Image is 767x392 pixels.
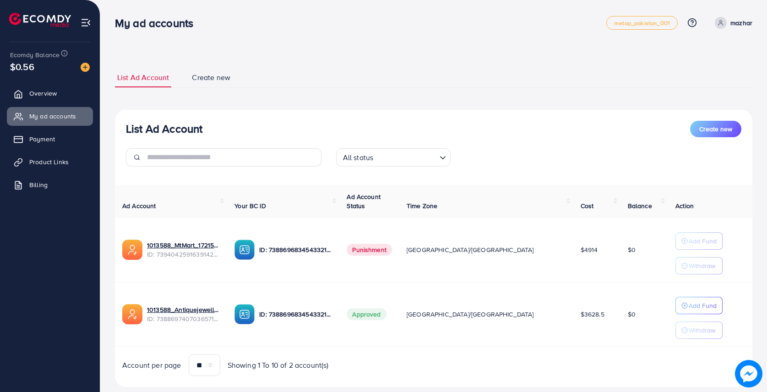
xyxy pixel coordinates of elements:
[115,16,201,30] h3: My ad accounts
[234,304,255,324] img: ic-ba-acc.ded83a64.svg
[581,310,604,319] span: $3628.5
[689,236,717,247] p: Add Fund
[7,176,93,194] a: Billing
[347,192,381,210] span: Ad Account Status
[122,304,142,324] img: ic-ads-acc.e4c84228.svg
[117,72,169,83] span: List Ad Account
[347,308,386,320] span: Approved
[581,201,594,210] span: Cost
[407,245,534,254] span: [GEOGRAPHIC_DATA]/[GEOGRAPHIC_DATA]
[628,201,652,210] span: Balance
[29,112,76,121] span: My ad accounts
[29,134,55,144] span: Payment
[81,63,90,72] img: image
[7,107,93,125] a: My ad accounts
[122,240,142,260] img: ic-ads-acc.e4c84228.svg
[336,148,451,166] div: Search for option
[122,201,156,210] span: Ad Account
[675,201,694,210] span: Action
[147,250,220,259] span: ID: 7394042591639142417
[228,360,329,371] span: Showing 1 To 10 of 2 account(s)
[147,314,220,323] span: ID: 7388697407036571665
[192,72,230,83] span: Create new
[9,13,71,27] img: logo
[7,130,93,148] a: Payment
[675,232,723,250] button: Add Fund
[699,124,732,134] span: Create new
[347,244,392,256] span: Punishment
[689,325,715,336] p: Withdraw
[711,17,752,29] a: mazhar
[628,310,636,319] span: $0
[689,300,717,311] p: Add Fund
[675,297,723,314] button: Add Fund
[407,201,437,210] span: Time Zone
[614,20,670,26] span: metap_pakistan_001
[690,121,741,137] button: Create new
[259,309,332,320] p: ID: 7388696834543321089
[81,17,91,28] img: menu
[259,244,332,255] p: ID: 7388696834543321089
[730,17,752,28] p: mazhar
[675,322,723,339] button: Withdraw
[628,245,636,254] span: $0
[606,16,678,30] a: metap_pakistan_001
[735,360,762,387] img: image
[122,360,181,371] span: Account per page
[147,305,220,324] div: <span class='underline'>1013588_Antiquejeweller_1720315192131</span></br>7388697407036571665
[147,241,220,259] div: <span class='underline'>1013588_MtMart_1721559701675</span></br>7394042591639142417
[675,257,723,274] button: Withdraw
[29,180,48,189] span: Billing
[126,122,202,135] h3: List Ad Account
[147,305,220,314] a: 1013588_Antiquejeweller_1720315192131
[689,260,715,271] p: Withdraw
[10,50,60,59] span: Ecomdy Balance
[29,157,69,166] span: Product Links
[234,201,266,210] span: Your BC ID
[376,149,435,164] input: Search for option
[234,240,255,260] img: ic-ba-acc.ded83a64.svg
[10,60,34,73] span: $0.56
[7,84,93,102] a: Overview
[581,245,598,254] span: $4914
[147,241,220,250] a: 1013588_MtMart_1721559701675
[7,153,93,171] a: Product Links
[407,310,534,319] span: [GEOGRAPHIC_DATA]/[GEOGRAPHIC_DATA]
[341,151,375,164] span: All status
[29,89,57,98] span: Overview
